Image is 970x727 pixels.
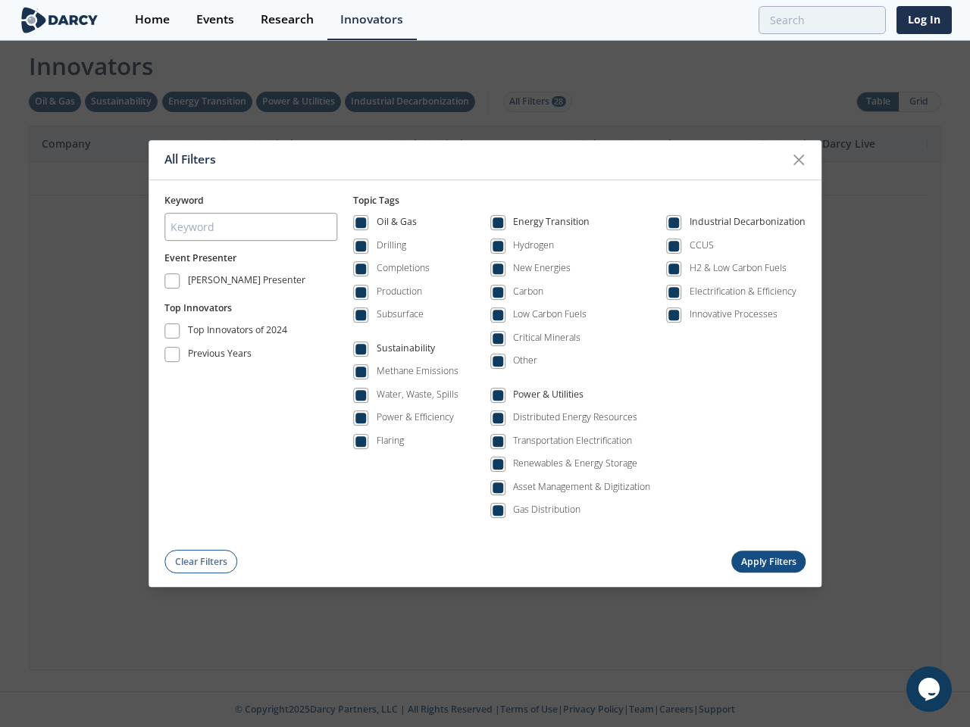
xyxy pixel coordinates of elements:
[377,239,406,252] div: Drilling
[513,262,571,276] div: New Energies
[164,251,236,264] span: Event Presenter
[353,194,399,207] span: Topic Tags
[18,7,101,33] img: logo-wide.svg
[513,216,590,234] div: Energy Transition
[513,331,580,345] div: Critical Minerals
[513,457,637,471] div: Renewables & Energy Storage
[164,213,337,241] input: Keyword
[690,308,778,322] div: Innovative Processes
[188,273,305,292] div: [PERSON_NAME] Presenter
[377,434,404,448] div: Flaring
[896,6,952,34] a: Log In
[513,354,537,368] div: Other
[513,434,632,448] div: Transportation Electrification
[188,347,252,365] div: Previous Years
[513,411,637,425] div: Distributed Energy Resources
[690,262,787,276] div: H2 & Low Carbon Fuels
[377,285,422,298] div: Production
[690,216,806,234] div: Industrial Decarbonization
[377,411,454,425] div: Power & Efficiency
[164,251,236,265] button: Event Presenter
[377,388,458,401] div: Water, Waste, Spills
[188,323,287,342] div: Top Innovators of 2024
[513,480,650,494] div: Asset Management & Digitization
[906,666,955,712] iframe: chat widget
[377,308,424,322] div: Subsurface
[164,301,232,314] span: Top Innovators
[377,365,458,379] div: Methane Emissions
[164,145,784,174] div: All Filters
[690,285,796,298] div: Electrification & Efficiency
[164,194,204,207] span: Keyword
[164,551,237,574] button: Clear Filters
[513,388,584,406] div: Power & Utilities
[164,301,232,315] button: Top Innovators
[513,239,554,252] div: Hydrogen
[135,14,170,26] div: Home
[690,239,714,252] div: CCUS
[759,6,886,34] input: Advanced Search
[513,285,543,298] div: Carbon
[340,14,403,26] div: Innovators
[377,262,430,276] div: Completions
[196,14,234,26] div: Events
[377,342,435,360] div: Sustainability
[731,551,806,573] button: Apply Filters
[513,504,580,517] div: Gas Distribution
[513,308,587,322] div: Low Carbon Fuels
[261,14,314,26] div: Research
[377,216,417,234] div: Oil & Gas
